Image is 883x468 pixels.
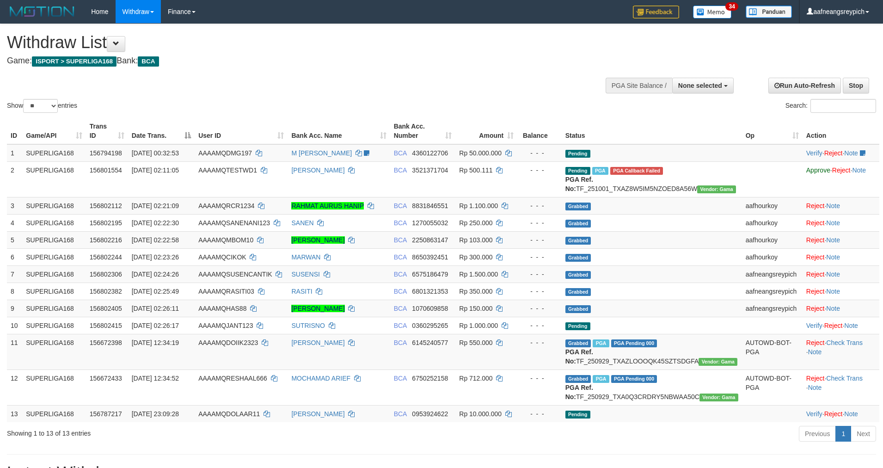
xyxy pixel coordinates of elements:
span: 156802405 [90,305,122,312]
span: 156802112 [90,202,122,209]
span: Copy 2250863147 to clipboard [412,236,448,244]
span: [DATE] 02:22:30 [132,219,179,227]
label: Search: [785,99,876,113]
a: Stop [843,78,869,93]
span: Copy 8831846551 to clipboard [412,202,448,209]
div: - - - [521,409,558,419]
span: Rp 1.100.000 [459,202,498,209]
td: 13 [7,405,22,422]
td: · [803,214,879,231]
span: AAAAMQSANENANI123 [198,219,270,227]
span: [DATE] 12:34:52 [132,375,179,382]
span: PGA Pending [611,375,657,383]
td: · · [803,144,879,162]
span: Grabbed [565,339,591,347]
span: BCA [394,202,407,209]
div: - - - [521,321,558,330]
a: Reject [806,219,825,227]
span: BCA [394,236,407,244]
td: 10 [7,317,22,334]
th: ID [7,118,22,144]
td: AUTOWD-BOT-PGA [742,334,803,369]
a: Note [808,384,822,391]
span: Rp 500.111 [459,166,492,174]
span: [DATE] 12:34:19 [132,339,179,346]
td: SUPERLIGA168 [22,248,86,265]
span: Grabbed [565,203,591,210]
td: · [803,248,879,265]
td: · · [803,369,879,405]
span: AAAAMQJANT123 [198,322,253,329]
span: Copy 8650392451 to clipboard [412,253,448,261]
span: Vendor URL: https://trx31.1velocity.biz [699,358,737,366]
td: SUPERLIGA168 [22,214,86,231]
span: AAAAMQRASITI03 [198,288,254,295]
span: BCA [138,56,159,67]
span: 156802415 [90,322,122,329]
a: SUSENSI [291,271,319,278]
td: aafhourkoy [742,214,803,231]
div: Showing 1 to 13 of 13 entries [7,425,361,438]
th: Status [562,118,742,144]
td: SUPERLIGA168 [22,405,86,422]
td: · · [803,317,879,334]
span: [DATE] 02:24:26 [132,271,179,278]
span: BCA [394,375,407,382]
div: - - - [521,166,558,175]
h4: Game: Bank: [7,56,579,66]
td: aafhourkoy [742,231,803,248]
a: Note [852,166,866,174]
div: - - - [521,218,558,228]
span: Rp 712.000 [459,375,492,382]
a: Next [851,426,876,442]
span: None selected [678,82,722,89]
td: 11 [7,334,22,369]
a: [PERSON_NAME] [291,410,344,418]
th: Trans ID: activate to sort column ascending [86,118,128,144]
span: AAAAMQRESHAAL666 [198,375,267,382]
a: [PERSON_NAME] [291,339,344,346]
span: AAAAMQMBOM10 [198,236,253,244]
span: Marked by aafsoycanthlai [593,375,609,383]
div: PGA Site Balance / [606,78,672,93]
td: SUPERLIGA168 [22,317,86,334]
span: Vendor URL: https://trx31.1velocity.biz [697,185,736,193]
span: 156802244 [90,253,122,261]
span: BCA [394,288,407,295]
span: Pending [565,411,590,419]
a: [PERSON_NAME] [291,166,344,174]
span: 156802216 [90,236,122,244]
div: - - - [521,148,558,158]
span: [DATE] 02:26:11 [132,305,179,312]
td: · [803,283,879,300]
span: Copy 0953924622 to clipboard [412,410,448,418]
span: Grabbed [565,254,591,262]
span: BCA [394,166,407,174]
a: Note [826,288,840,295]
td: 2 [7,161,22,197]
td: 8 [7,283,22,300]
span: Copy 6801321353 to clipboard [412,288,448,295]
td: 4 [7,214,22,231]
span: Copy 3521371704 to clipboard [412,166,448,174]
td: aafneangsreypich [742,283,803,300]
span: 156794198 [90,149,122,157]
span: [DATE] 02:25:49 [132,288,179,295]
div: - - - [521,235,558,245]
a: Reject [824,322,843,329]
span: Rp 150.000 [459,305,492,312]
a: 1 [835,426,851,442]
a: Note [844,410,858,418]
a: RAHMAT AURUS HANIP [291,202,363,209]
td: AUTOWD-BOT-PGA [742,369,803,405]
th: Op: activate to sort column ascending [742,118,803,144]
span: [DATE] 02:22:58 [132,236,179,244]
span: [DATE] 02:21:09 [132,202,179,209]
div: - - - [521,252,558,262]
a: [PERSON_NAME] [291,236,344,244]
td: 9 [7,300,22,317]
a: [PERSON_NAME] [291,305,344,312]
span: ISPORT > SUPERLIGA168 [32,56,117,67]
button: None selected [672,78,734,93]
td: aafneangsreypich [742,300,803,317]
